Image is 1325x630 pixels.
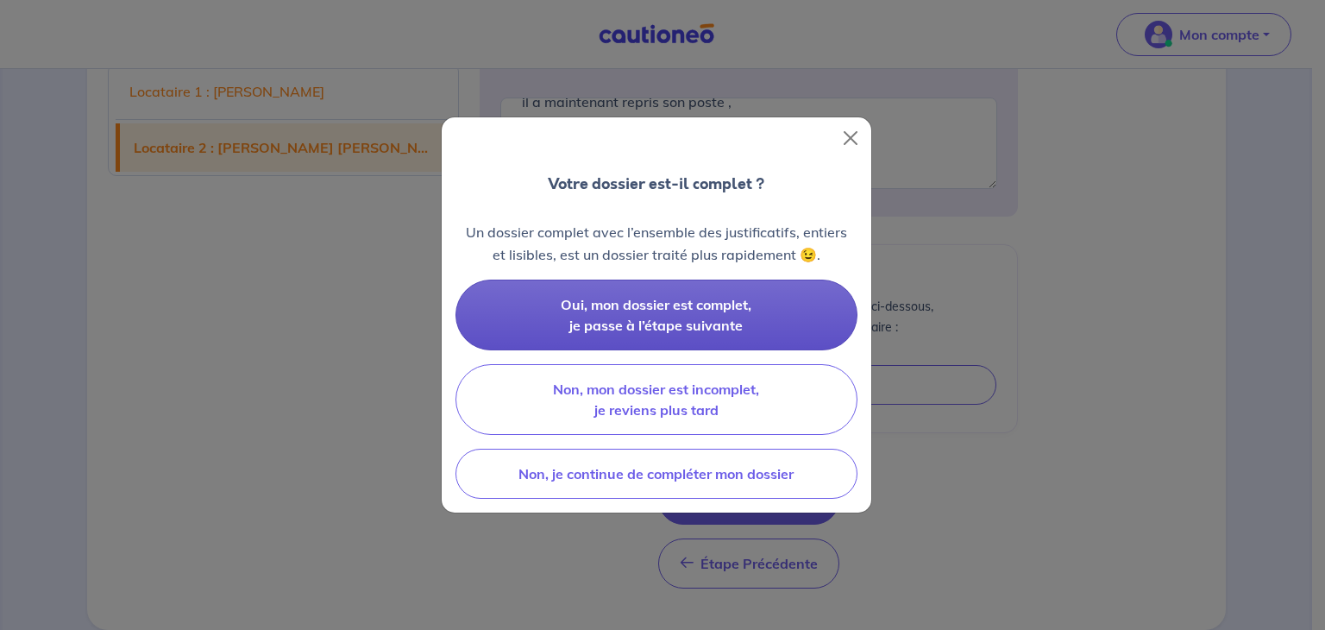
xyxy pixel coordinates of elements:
p: Votre dossier est-il complet ? [548,173,764,195]
span: Non, mon dossier est incomplet, je reviens plus tard [553,381,759,419]
span: Oui, mon dossier est complet, je passe à l’étape suivante [561,296,751,334]
button: Non, je continue de compléter mon dossier [455,449,857,499]
button: Non, mon dossier est incomplet, je reviens plus tard [455,364,857,435]
button: Oui, mon dossier est complet, je passe à l’étape suivante [455,280,857,350]
span: Non, je continue de compléter mon dossier [518,465,794,482]
p: Un dossier complet avec l’ensemble des justificatifs, entiers et lisibles, est un dossier traité ... [455,221,857,266]
button: Close [837,124,864,152]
